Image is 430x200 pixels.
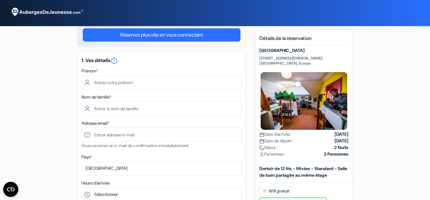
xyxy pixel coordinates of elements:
strong: [DATE] [335,131,348,138]
strong: 2 Personnes [324,151,348,157]
img: calendar.svg [259,139,264,144]
label: Adresse email [82,120,110,127]
span: Date d'arrivée : [259,131,292,138]
img: free_wifi.svg [262,189,267,194]
button: CMP-Widget öffnen [3,182,18,197]
label: Pays [82,154,92,160]
img: calendar.svg [259,132,264,137]
p: [STREET_ADDRESS][PERSON_NAME], [GEOGRAPHIC_DATA], Ecosse [259,56,348,66]
h5: [GEOGRAPHIC_DATA] [259,48,348,53]
strong: [DATE] [335,138,348,144]
label: Prénom [82,68,98,74]
a: error_outline [110,57,118,64]
input: Entrer le nom de famille [82,101,242,116]
a: Réservez plus vite en vous connectant [83,28,240,42]
label: Nom de famille [82,94,111,100]
span: Wifi gratuit [259,186,292,196]
span: Séjour : [259,144,278,151]
strong: 2 Nuits [334,144,348,151]
span: Date de départ : [259,138,294,144]
span: Personnes : [259,151,285,157]
input: Entrez votre prénom [82,75,242,89]
img: user_icon.svg [259,152,264,157]
b: Dortoir de 12 lits - Mixtes - Standard - Salle de bain partagée au même étage [259,166,347,178]
i: error_outline [110,57,118,65]
small: Vous recevrez un e-mail de confirmation immédiatement [82,143,189,148]
img: AubergesDeJeunesse.com [8,3,86,20]
input: Entrer adresse e-mail [82,128,242,142]
label: Heure d'arrivée [82,180,110,186]
img: moon.svg [259,146,264,150]
h5: Détails de la réservation [259,35,348,45]
h5: 1. Vos détails [82,57,242,65]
